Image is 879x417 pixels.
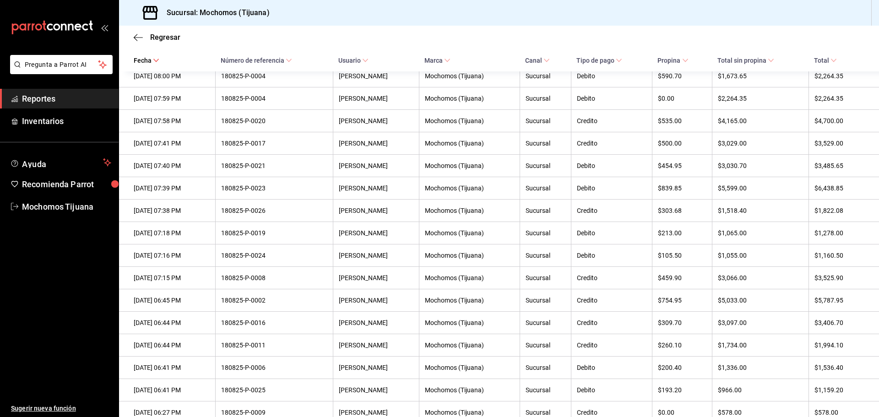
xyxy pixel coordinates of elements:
div: 180825-P-0020 [221,117,327,125]
div: $303.68 [658,207,706,214]
div: Credito [577,274,646,282]
div: $578.00 [814,409,864,416]
div: Mochomos (Tijuana) [425,341,514,349]
div: Mochomos (Tijuana) [425,319,514,326]
div: $3,097.00 [718,319,803,326]
div: Sucursal [526,274,566,282]
div: Credito [577,117,646,125]
div: [PERSON_NAME] [339,409,413,416]
div: [PERSON_NAME] [339,297,413,304]
div: $1,673.65 [718,72,803,80]
div: [PERSON_NAME] [339,207,413,214]
div: [PERSON_NAME] [339,162,413,169]
div: $6,438.85 [814,184,864,192]
div: Mochomos (Tijuana) [425,297,514,304]
h3: Sucursal: Mochomos (Tijuana) [159,7,270,18]
div: Sucursal [526,162,566,169]
div: $459.90 [658,274,706,282]
button: Regresar [134,33,180,42]
div: 180825-P-0004 [221,72,327,80]
div: $535.00 [658,117,706,125]
div: $1,518.40 [718,207,803,214]
div: 180825-P-0019 [221,229,327,237]
div: Sucursal [526,229,566,237]
span: Usuario [338,57,369,64]
div: $1,994.10 [814,341,864,349]
div: [PERSON_NAME] [339,184,413,192]
span: Total sin propina [717,57,774,64]
div: 180825-P-0021 [221,162,327,169]
div: 180825-P-0008 [221,274,327,282]
div: 180825-P-0009 [221,409,327,416]
div: 180825-P-0011 [221,341,327,349]
div: [DATE] 06:45 PM [134,297,210,304]
div: [DATE] 07:59 PM [134,95,210,102]
div: $754.95 [658,297,706,304]
div: Credito [577,319,646,326]
div: [DATE] 07:41 PM [134,140,210,147]
button: Pregunta a Parrot AI [10,55,113,74]
span: Marca [424,57,450,64]
div: $500.00 [658,140,706,147]
div: 180825-P-0002 [221,297,327,304]
div: Mochomos (Tijuana) [425,252,514,259]
div: Sucursal [526,409,566,416]
div: $1,159.20 [814,386,864,394]
div: Credito [577,140,646,147]
div: $3,485.65 [814,162,864,169]
div: Mochomos (Tijuana) [425,72,514,80]
div: $193.20 [658,386,706,394]
div: $1,160.50 [814,252,864,259]
div: [DATE] 07:39 PM [134,184,210,192]
span: Regresar [150,33,180,42]
div: 180825-P-0004 [221,95,327,102]
div: Mochomos (Tijuana) [425,95,514,102]
div: Debito [577,72,646,80]
div: Debito [577,162,646,169]
div: [DATE] 07:40 PM [134,162,210,169]
div: Debito [577,95,646,102]
div: [DATE] 07:58 PM [134,117,210,125]
div: $839.85 [658,184,706,192]
div: Credito [577,297,646,304]
div: Sucursal [526,95,566,102]
div: $2,264.35 [814,95,864,102]
div: Debito [577,184,646,192]
div: $260.10 [658,341,706,349]
div: Sucursal [526,140,566,147]
div: $5,599.00 [718,184,803,192]
div: $3,529.00 [814,140,864,147]
span: Fecha [134,57,159,64]
div: $1,065.00 [718,229,803,237]
div: Mochomos (Tijuana) [425,409,514,416]
div: $1,336.00 [718,364,803,371]
div: Mochomos (Tijuana) [425,386,514,394]
div: $0.00 [658,95,706,102]
div: Sucursal [526,72,566,80]
span: Tipo de pago [576,57,622,64]
div: 180825-P-0026 [221,207,327,214]
div: [DATE] 06:44 PM [134,341,210,349]
div: Sucursal [526,341,566,349]
div: $3,030.70 [718,162,803,169]
div: Sucursal [526,117,566,125]
div: Debito [577,252,646,259]
div: Sucursal [526,386,566,394]
span: Inventarios [22,115,111,127]
div: Sucursal [526,207,566,214]
div: $5,033.00 [718,297,803,304]
div: 180825-P-0025 [221,386,327,394]
div: $3,406.70 [814,319,864,326]
div: [DATE] 07:18 PM [134,229,210,237]
div: $3,066.00 [718,274,803,282]
div: [PERSON_NAME] [339,229,413,237]
div: Mochomos (Tijuana) [425,229,514,237]
div: Debito [577,229,646,237]
div: Sucursal [526,364,566,371]
div: 180825-P-0006 [221,364,327,371]
div: $1,278.00 [814,229,864,237]
div: $590.70 [658,72,706,80]
div: $966.00 [718,386,803,394]
span: Canal [525,57,550,64]
span: Pregunta a Parrot AI [25,60,98,70]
